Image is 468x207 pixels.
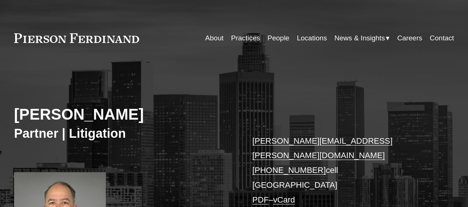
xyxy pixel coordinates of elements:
[334,31,390,45] a: folder dropdown
[231,31,260,45] a: Practices
[267,31,289,45] a: People
[297,31,327,45] a: Locations
[397,31,422,45] a: Careers
[252,195,269,204] a: PDF
[205,31,224,45] a: About
[273,195,295,204] a: vCard
[252,136,393,160] a: [PERSON_NAME][EMAIL_ADDRESS][PERSON_NAME][DOMAIN_NAME]
[14,126,234,141] h3: Partner | Litigation
[430,31,454,45] a: Contact
[14,105,234,124] h2: [PERSON_NAME]
[334,32,385,44] span: News & Insights
[252,166,326,175] a: [PHONE_NUMBER]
